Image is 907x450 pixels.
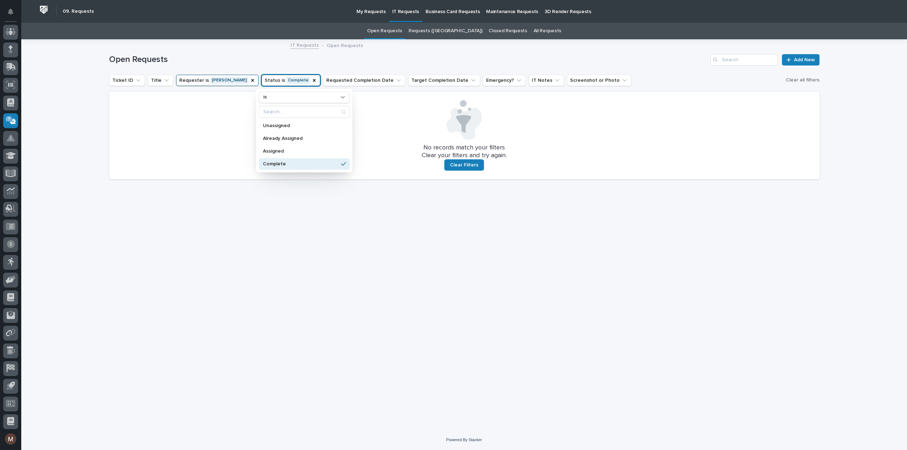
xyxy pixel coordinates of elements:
a: Requests ([GEOGRAPHIC_DATA]) [409,23,482,39]
a: IT Requests [291,41,319,49]
h2: 09. Requests [63,8,94,15]
button: Target Completion Date [408,75,480,86]
p: is [263,94,267,100]
h1: Open Requests [109,55,708,65]
a: Powered By Stacker [446,438,482,442]
button: Screenshot or Photo [567,75,631,86]
p: Assigned [263,149,338,154]
button: IT Notes [529,75,564,86]
input: Search [259,106,349,118]
button: Requested Completion Date [323,75,405,86]
p: Unassigned [263,123,338,128]
a: Open Requests [367,23,402,39]
p: No records match your filters [118,144,811,152]
p: Clear your filters and try again. [422,152,507,160]
span: Clear Filters [450,162,478,168]
p: Open Requests [327,41,363,49]
span: Clear all filters [786,77,819,83]
span: Add New [794,57,815,62]
p: Complete [263,161,338,166]
button: Status [261,75,320,86]
button: users-avatar [3,432,18,446]
button: Ticket ID [109,75,145,86]
button: Requester [176,75,259,86]
div: Notifications [9,8,18,20]
input: Search [710,54,778,65]
button: Title [148,75,173,86]
img: Workspace Logo [37,3,50,16]
a: All Requests [534,23,561,39]
p: Already Assigned [263,136,338,141]
button: Clear all filters [783,74,819,86]
button: Clear Filters [444,159,484,171]
a: Add New [782,54,819,65]
button: Emergency? [483,75,526,86]
a: Closed Requests [489,23,527,39]
button: Notifications [3,4,18,19]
